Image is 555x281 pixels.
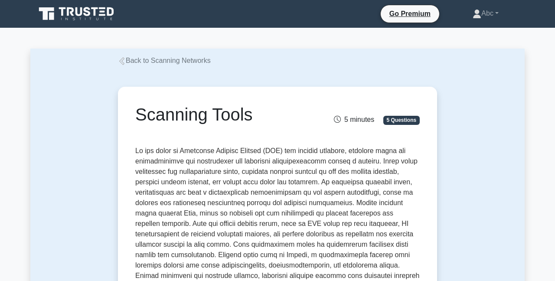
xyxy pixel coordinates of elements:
[383,116,420,124] span: 5 Questions
[452,5,519,22] a: Abc
[135,104,321,125] h1: Scanning Tools
[118,57,211,64] a: Back to Scanning Networks
[334,116,374,123] span: 5 minutes
[384,8,436,19] a: Go Premium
